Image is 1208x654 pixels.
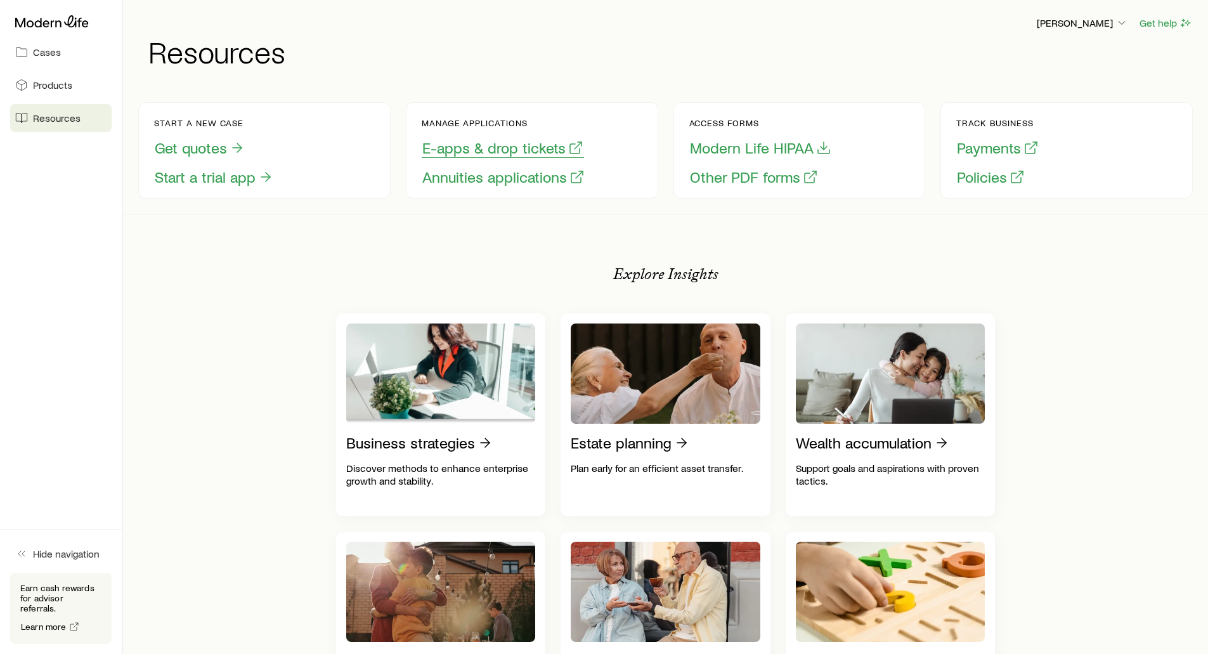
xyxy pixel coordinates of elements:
[422,118,585,128] p: Manage applications
[786,313,996,516] a: Wealth accumulationSupport goals and aspirations with proven tactics.
[10,71,112,99] a: Products
[33,112,81,124] span: Resources
[346,434,475,452] p: Business strategies
[571,324,760,424] img: Estate planning
[796,542,985,642] img: Product guides
[956,167,1025,187] button: Policies
[689,138,832,158] button: Modern Life HIPAA
[33,79,72,91] span: Products
[689,167,819,187] button: Other PDF forms
[689,118,832,128] p: Access forms
[956,118,1039,128] p: Track business
[10,104,112,132] a: Resources
[20,583,101,613] p: Earn cash rewards for advisor referrals.
[571,462,760,474] p: Plan early for an efficient asset transfer.
[796,434,932,452] p: Wealth accumulation
[422,138,584,158] button: E-apps & drop tickets
[154,138,245,158] button: Get quotes
[10,573,112,644] div: Earn cash rewards for advisor referrals.Learn more
[346,324,536,424] img: Business strategies
[796,324,985,424] img: Wealth accumulation
[1139,16,1193,30] button: Get help
[796,462,985,487] p: Support goals and aspirations with proven tactics.
[346,462,536,487] p: Discover methods to enhance enterprise growth and stability.
[336,313,546,516] a: Business strategiesDiscover methods to enhance enterprise growth and stability.
[571,542,760,642] img: Charitable giving
[21,622,67,631] span: Learn more
[33,46,61,58] span: Cases
[613,265,718,283] p: Explore Insights
[346,542,536,642] img: Retirement
[956,138,1039,158] button: Payments
[1037,16,1128,29] p: [PERSON_NAME]
[571,434,672,452] p: Estate planning
[1036,16,1129,31] button: [PERSON_NAME]
[154,118,274,128] p: Start a new case
[10,38,112,66] a: Cases
[561,313,770,516] a: Estate planningPlan early for an efficient asset transfer.
[33,547,100,560] span: Hide navigation
[10,540,112,568] button: Hide navigation
[154,167,274,187] button: Start a trial app
[148,36,1193,67] h1: Resources
[422,167,585,187] button: Annuities applications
